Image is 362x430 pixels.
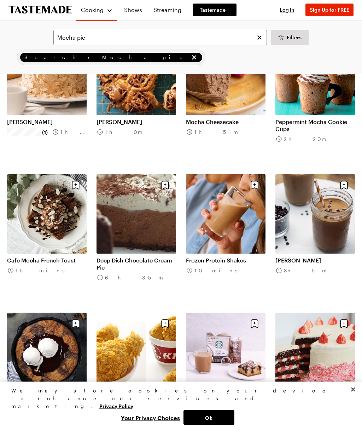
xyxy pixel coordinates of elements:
[7,118,87,125] a: [PERSON_NAME]
[81,6,104,13] span: Cooking
[275,118,355,132] a: Peppermint Mocha Cookie Cups
[11,387,345,425] div: Privacy
[337,179,351,192] button: Save recipe
[99,402,133,409] a: More information about your privacy, opens in a new tab
[337,317,351,330] button: Save recipe
[345,382,361,397] button: Close
[117,410,183,425] button: Your Privacy Choices
[248,179,261,192] button: Save recipe
[11,387,345,410] div: We may store cookies on your device to enhance our services and marketing.
[256,34,263,41] button: Clear search
[190,53,198,61] button: remove Search: Mocha pie
[186,118,265,125] a: Mocha Cheesecake
[271,30,309,45] button: Desktop filters
[8,6,72,14] a: To Tastemade Home Page
[97,257,176,271] a: Deep Dish Chocolate Cream Pie
[287,34,302,41] span: Filters
[248,317,261,330] button: Save recipe
[310,7,349,13] span: Sign Up for FREE
[305,4,354,16] button: Sign Up for FREE
[24,53,189,61] span: Search: Mocha pie
[81,3,113,17] button: Cooking
[280,7,294,13] span: Log In
[158,179,172,192] button: Save recipe
[183,410,234,425] button: Ok
[158,317,172,330] button: Save recipe
[193,4,237,16] a: Tastemade +
[200,6,229,13] span: Tastemade +
[69,179,82,192] button: Save recipe
[273,6,301,13] button: Log In
[7,257,87,264] a: Cafe Mocha French Toast
[97,118,176,125] a: [PERSON_NAME]
[275,257,355,264] a: [PERSON_NAME]
[186,257,265,264] a: Frozen Protein Shakes
[69,317,82,330] button: Save recipe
